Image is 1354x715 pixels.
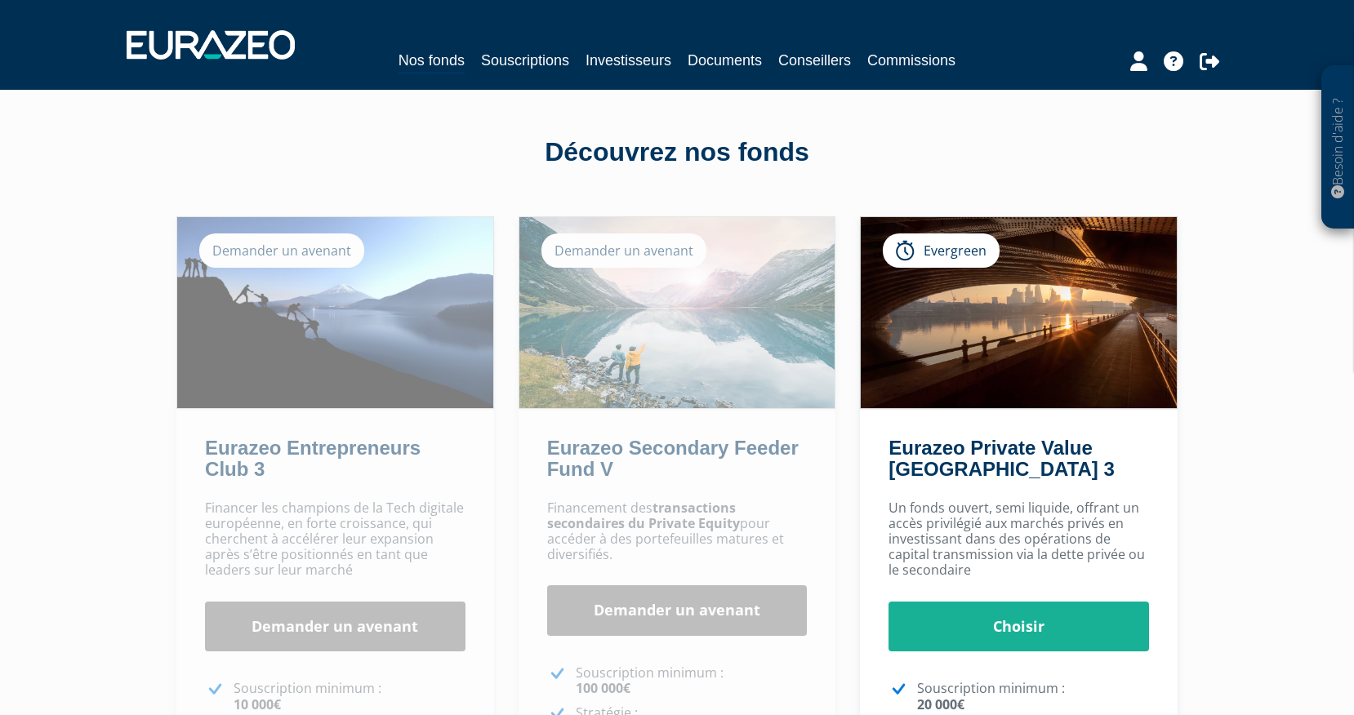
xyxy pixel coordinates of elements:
[867,49,955,72] a: Commissions
[861,217,1177,408] img: Eurazeo Private Value Europe 3
[576,679,630,697] strong: 100 000€
[547,500,808,563] p: Financement des pour accéder à des portefeuilles matures et diversifiés.
[917,681,1149,712] p: Souscription minimum :
[778,49,851,72] a: Conseillers
[541,233,706,268] div: Demander un avenant
[547,437,799,480] a: Eurazeo Secondary Feeder Fund V
[399,49,465,74] a: Nos fonds
[917,695,964,713] strong: 20 000€
[889,500,1149,579] p: Un fonds ouvert, semi liquide, offrant un accès privilégié aux marchés privés en investissant dan...
[688,49,762,72] a: Documents
[586,49,671,72] a: Investisseurs
[127,30,295,60] img: 1732889491-logotype_eurazeo_blanc_rvb.png
[177,217,493,408] img: Eurazeo Entrepreneurs Club 3
[889,437,1114,480] a: Eurazeo Private Value [GEOGRAPHIC_DATA] 3
[576,665,808,696] p: Souscription minimum :
[883,233,1000,268] div: Evergreen
[205,437,421,480] a: Eurazeo Entrepreneurs Club 3
[519,217,835,408] img: Eurazeo Secondary Feeder Fund V
[234,695,281,713] strong: 10 000€
[547,585,808,636] a: Demander un avenant
[889,602,1149,652] a: Choisir
[212,134,1142,171] div: Découvrez nos fonds
[547,499,740,532] strong: transactions secondaires du Private Equity
[205,500,465,579] p: Financer les champions de la Tech digitale européenne, en forte croissance, qui cherchent à accél...
[234,681,465,712] p: Souscription minimum :
[481,49,569,72] a: Souscriptions
[199,233,364,268] div: Demander un avenant
[205,602,465,652] a: Demander un avenant
[1329,74,1347,221] p: Besoin d'aide ?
